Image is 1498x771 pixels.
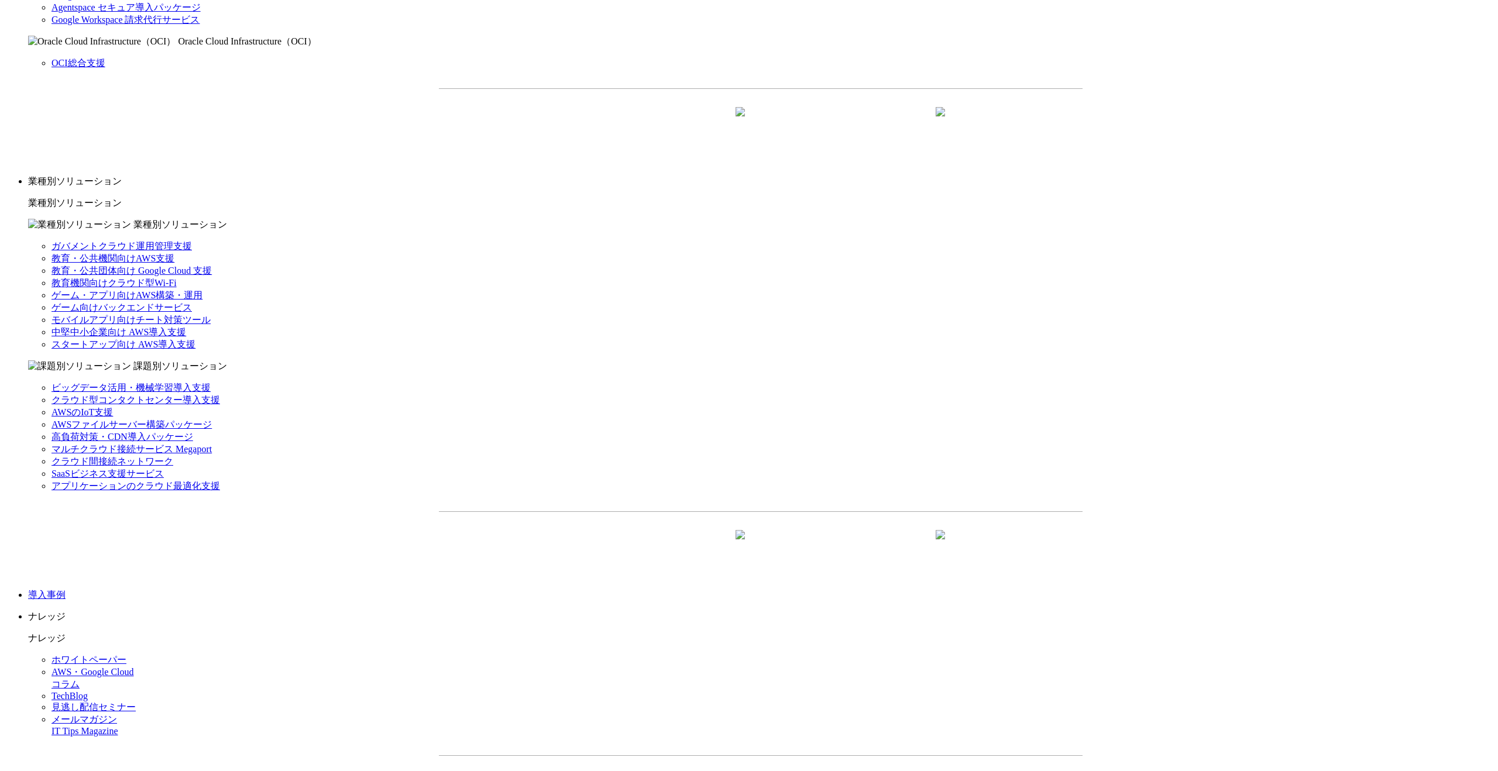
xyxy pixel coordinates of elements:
a: 中堅中小企業向け AWS導入支援 [51,327,186,337]
a: SaaSビジネス支援サービス [51,469,164,479]
a: ビッグデータ活用・機械学習導入支援 [51,383,211,393]
a: クラウド型コンタクトセンター導入支援 [51,395,220,405]
a: 資料を請求する [566,531,755,560]
span: 課題別ソリューション [133,361,227,371]
a: メールマガジンIT Tips Magazine [51,714,118,736]
a: ガバメントクラウド運用管理支援 [51,241,192,251]
a: Agentspace セキュア導入パッケージ [51,2,201,12]
a: 導入事例 [28,590,66,600]
a: ゲーム向けバックエンドサービス [51,302,192,312]
a: クラウド間接続ネットワーク [51,456,173,466]
img: 矢印 [936,530,945,560]
a: まずは相談する [767,531,955,560]
span: Oracle Cloud Infrastructure（OCI） [178,36,316,46]
a: スタートアップ向け AWS導入支援 [51,339,195,349]
p: 業種別ソリューション [28,197,1493,209]
img: 矢印 [936,107,945,137]
a: OCI総合支援 [51,58,105,68]
img: 課題別ソリューション [28,360,131,373]
a: AWSファイルサーバー構築パッケージ [51,419,212,429]
img: 矢印 [736,530,745,560]
a: 教育・公共団体向け Google Cloud 支援 [51,266,212,276]
span: 業種別ソリューション [133,219,227,229]
a: ホワイトペーパー [51,655,126,665]
span: AWS・Google Cloud コラム [51,667,134,689]
a: ゲーム・アプリ向けAWS構築・運用 [51,290,202,300]
a: 教育・公共機関向けAWS支援 [51,253,174,263]
p: ナレッジ [28,611,1493,623]
a: AWSのIoT支援 [51,407,113,417]
a: 見逃し配信セミナー [51,702,136,712]
a: Google Workspace 請求代行サービス [51,15,200,25]
img: 矢印 [736,107,745,137]
a: モバイルアプリ向けチート対策ツール [51,315,211,325]
span: メールマガジン IT Tips Magazine [51,714,118,736]
a: 教育機関向けクラウド型Wi-Fi [51,278,177,288]
a: アプリケーションのクラウド最適化支援 [51,481,220,491]
a: TechBlog [51,691,88,701]
a: マルチクラウド接続サービス Megaport [51,444,212,454]
a: AWS・Google Cloudコラム [51,667,134,689]
img: Oracle Cloud Infrastructure（OCI） [28,36,176,48]
a: まずは相談する [767,108,955,137]
p: 業種別ソリューション [28,175,1493,188]
a: 高負荷対策・CDN導入パッケージ [51,432,193,442]
a: 資料を請求する [566,108,755,137]
p: ナレッジ [28,632,1493,645]
img: 業種別ソリューション [28,219,131,231]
